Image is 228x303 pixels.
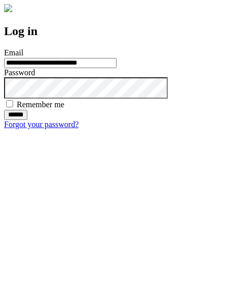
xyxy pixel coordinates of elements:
a: Forgot your password? [4,120,79,129]
label: Remember me [17,100,64,109]
h2: Log in [4,24,224,38]
label: Password [4,68,35,77]
img: logo-4e3dc11c47720685a147b03b5a06dd966a58ff35d612b21f08c02c0306f2b779.png [4,4,12,12]
label: Email [4,48,23,57]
